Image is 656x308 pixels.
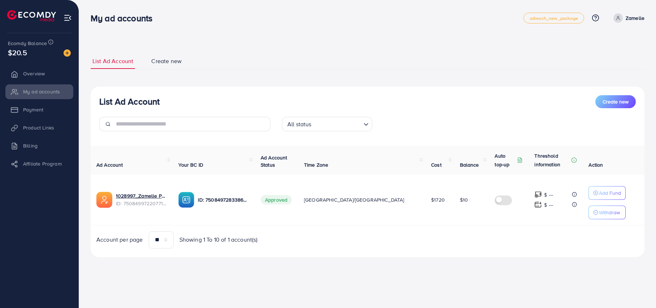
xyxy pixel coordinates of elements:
p: Add Fund [599,189,621,197]
img: logo [7,10,56,21]
span: ID: 7508499722077192209 [116,200,167,207]
div: <span class='underline'>1028997_Zamelle Pakistan_1748208831279</span></br>7508499722077192209 [116,192,167,207]
span: Account per page [96,236,143,244]
p: Zamelle [626,14,644,22]
span: Create new [151,57,182,65]
span: Ad Account [96,161,123,168]
span: Create new [603,98,629,105]
span: All status [286,119,313,129]
img: menu [64,14,72,22]
div: Search for option [282,117,372,131]
input: Search for option [314,118,361,129]
a: Zamelle [611,13,644,23]
a: adreach_new_package [524,13,584,23]
img: ic-ba-acc.ded83a64.svg [178,192,194,208]
span: $20.5 [8,47,27,58]
button: Create new [595,95,636,108]
span: Ecomdy Balance [8,40,47,47]
h3: My ad accounts [91,13,158,23]
span: Approved [261,195,292,204]
p: $ --- [544,201,553,209]
span: Time Zone [304,161,328,168]
span: $1720 [431,196,445,203]
span: Your BC ID [178,161,203,168]
p: ID: 7508497283386933255 [198,195,249,204]
span: List Ad Account [92,57,133,65]
span: Cost [431,161,442,168]
span: Balance [460,161,479,168]
span: [GEOGRAPHIC_DATA]/[GEOGRAPHIC_DATA] [304,196,404,203]
span: Ad Account Status [261,154,287,168]
span: Action [588,161,603,168]
p: $ --- [544,190,553,199]
span: adreach_new_package [530,16,578,21]
p: Threshold information [534,151,570,169]
p: Auto top-up [495,151,516,169]
img: top-up amount [534,191,542,198]
p: Withdraw [599,208,620,217]
span: Showing 1 To 10 of 1 account(s) [179,236,258,244]
img: ic-ads-acc.e4c84228.svg [96,192,112,208]
button: Add Fund [588,186,626,200]
h3: List Ad Account [99,96,160,107]
span: $10 [460,196,468,203]
img: image [64,49,71,57]
a: 1028997_Zamelle Pakistan_1748208831279 [116,192,167,199]
img: top-up amount [534,201,542,208]
button: Withdraw [588,206,626,219]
